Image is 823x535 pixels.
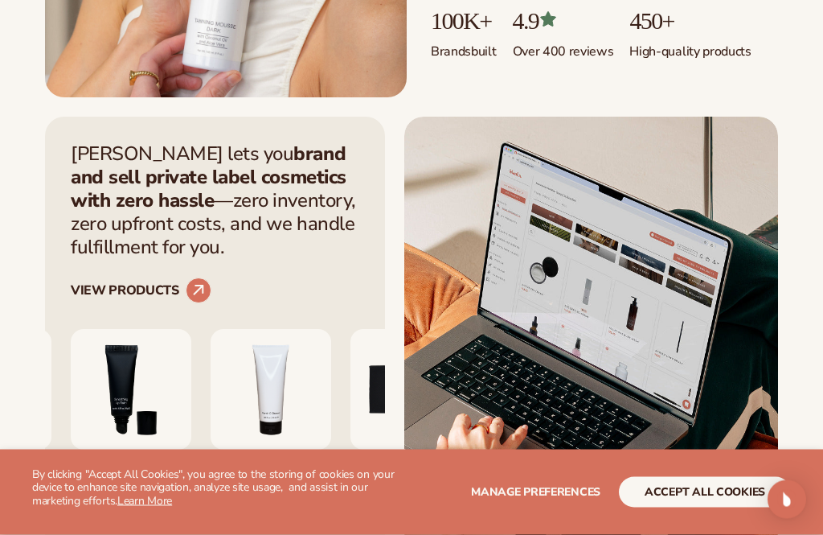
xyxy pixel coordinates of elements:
[350,330,471,451] img: Nature bar of soap.
[629,8,751,35] p: 450+
[71,278,211,304] a: VIEW PRODUCTS
[71,330,191,528] div: 3 / 9
[32,468,411,508] p: By clicking "Accept All Cookies", you agree to the storing of cookies on your device to enhance s...
[768,480,806,519] div: Open Intercom Messenger
[629,35,751,61] p: High-quality products
[71,142,346,214] strong: brand and sell private label cosmetics with zero hassle
[513,35,614,61] p: Over 400 reviews
[431,35,497,61] p: Brands built
[619,477,791,508] button: accept all cookies
[350,330,471,528] div: 5 / 9
[71,330,191,451] img: Smoothing lip balm.
[471,477,600,508] button: Manage preferences
[71,143,359,259] p: [PERSON_NAME] lets you —zero inventory, zero upfront costs, and we handle fulfillment for you.
[117,493,172,508] a: Learn More
[211,330,331,528] div: 4 / 9
[471,484,600,500] span: Manage preferences
[431,8,497,35] p: 100K+
[211,330,331,451] img: Vitamin c cleanser.
[513,8,614,35] p: 4.9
